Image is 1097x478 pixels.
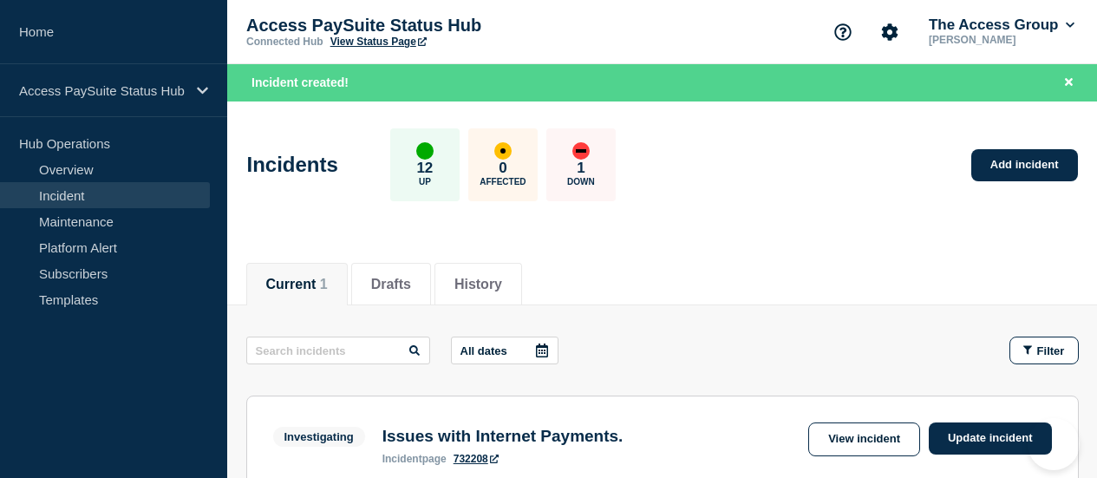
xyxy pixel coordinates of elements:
[454,277,502,292] button: History
[808,422,920,456] a: View incident
[246,337,430,364] input: Search incidents
[451,337,558,364] button: All dates
[454,453,499,465] a: 732208
[872,14,908,50] button: Account settings
[247,153,338,177] h1: Incidents
[460,344,507,357] p: All dates
[246,36,323,48] p: Connected Hub
[929,422,1052,455] a: Update incident
[925,34,1078,46] p: [PERSON_NAME]
[419,177,431,187] p: Up
[494,142,512,160] div: affected
[577,160,584,177] p: 1
[499,160,506,177] p: 0
[251,75,349,89] span: Incident created!
[480,177,526,187] p: Affected
[825,14,861,50] button: Support
[19,83,186,98] p: Access PaySuite Status Hub
[330,36,427,48] a: View Status Page
[371,277,411,292] button: Drafts
[971,149,1078,181] a: Add incident
[382,427,624,446] h3: Issues with Internet Payments.
[925,16,1078,34] button: The Access Group
[320,277,328,291] span: 1
[416,142,434,160] div: up
[266,277,328,292] button: Current 1
[1028,418,1080,470] iframe: Help Scout Beacon - Open
[273,427,365,447] span: Investigating
[1058,73,1080,93] button: Close banner
[382,453,422,465] span: incident
[416,160,433,177] p: 12
[382,453,447,465] p: page
[572,142,590,160] div: down
[1037,344,1065,357] span: Filter
[567,177,595,187] p: Down
[1009,337,1079,364] button: Filter
[246,16,593,36] p: Access PaySuite Status Hub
